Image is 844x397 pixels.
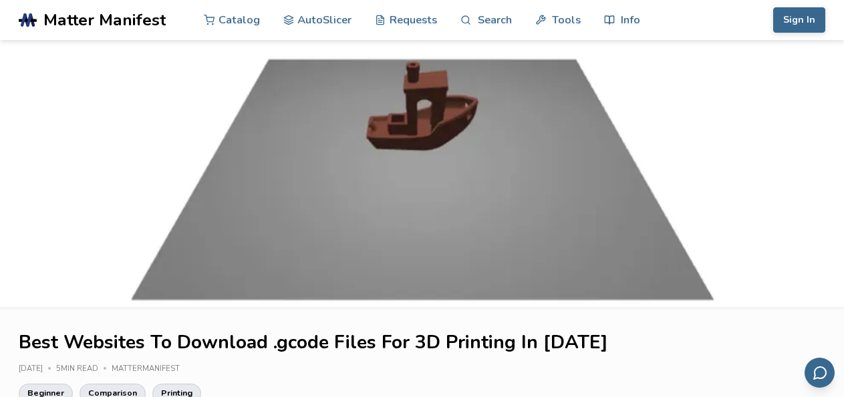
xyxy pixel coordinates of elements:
[112,365,189,374] div: MatterManifest
[19,332,825,353] h1: Best Websites To Download .gcode Files For 3D Printing In [DATE]
[56,365,112,374] div: 5 min read
[773,7,825,33] button: Sign In
[43,11,166,29] span: Matter Manifest
[19,365,56,374] div: [DATE]
[805,358,835,388] button: Send feedback via email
